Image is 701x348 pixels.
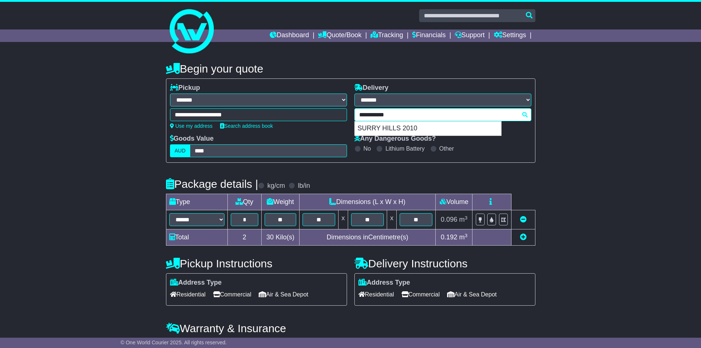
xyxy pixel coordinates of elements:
[465,233,468,238] sup: 3
[385,145,425,152] label: Lithium Battery
[355,122,501,136] div: SURRY HILLS 2010
[170,84,200,92] label: Pickup
[439,145,454,152] label: Other
[520,216,527,223] a: Remove this item
[166,63,535,75] h4: Begin your quote
[259,289,308,300] span: Air & Sea Depot
[166,178,258,190] h4: Package details |
[170,144,191,157] label: AUD
[262,194,300,210] td: Weight
[227,194,262,210] td: Qty
[358,289,394,300] span: Residential
[270,29,309,42] a: Dashboard
[170,135,214,143] label: Goods Value
[298,182,310,190] label: lb/in
[299,194,436,210] td: Dimensions (L x W x H)
[266,233,274,241] span: 30
[338,210,348,229] td: x
[465,215,468,221] sup: 3
[459,216,468,223] span: m
[364,145,371,152] label: No
[371,29,403,42] a: Tracking
[447,289,497,300] span: Air & Sea Depot
[358,279,410,287] label: Address Type
[441,233,457,241] span: 0.192
[354,135,436,143] label: Any Dangerous Goods?
[354,84,389,92] label: Delivery
[318,29,361,42] a: Quote/Book
[299,229,436,246] td: Dimensions in Centimetre(s)
[213,289,251,300] span: Commercial
[166,322,535,334] h4: Warranty & Insurance
[220,123,273,129] a: Search address book
[166,194,227,210] td: Type
[401,289,440,300] span: Commercial
[459,233,468,241] span: m
[170,289,206,300] span: Residential
[267,182,285,190] label: kg/cm
[262,229,300,246] td: Kilo(s)
[166,257,347,270] h4: Pickup Instructions
[412,29,446,42] a: Financials
[387,210,397,229] td: x
[455,29,485,42] a: Support
[494,29,526,42] a: Settings
[121,340,227,345] span: © One World Courier 2025. All rights reserved.
[170,279,222,287] label: Address Type
[436,194,472,210] td: Volume
[441,216,457,223] span: 0.096
[170,123,213,129] a: Use my address
[227,229,262,246] td: 2
[520,233,527,241] a: Add new item
[166,229,227,246] td: Total
[354,257,535,270] h4: Delivery Instructions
